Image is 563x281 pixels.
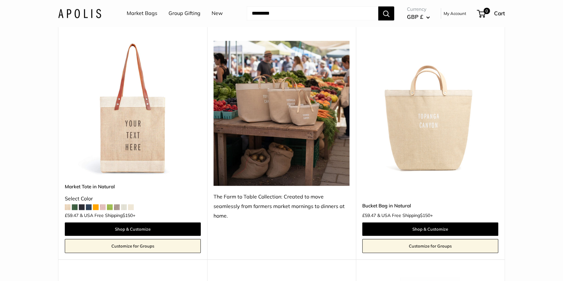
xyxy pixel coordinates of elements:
span: Cart [494,10,505,17]
button: Search [378,6,394,20]
img: Apolis [58,9,101,18]
a: Bucket Bag in Natural [362,202,498,209]
img: Bucket Bag in Natural [362,41,498,177]
span: Currency [407,5,430,14]
a: Customize for Groups [65,239,201,253]
span: & USA Free Shipping + [377,213,433,218]
img: The Farm to Table Collection: Created to move seamlessly from farmers market mornings to dinners ... [214,41,349,186]
span: $150 [123,213,133,218]
a: description_Make it yours with custom printed text.Market Tote in Natural [65,41,201,177]
span: $150 [420,213,430,218]
a: Bucket Bag in NaturalBucket Bag in Natural [362,41,498,177]
a: My Account [444,10,466,17]
span: 0 [484,8,490,14]
a: Shop & Customize [362,222,498,236]
div: The Farm to Table Collection: Created to move seamlessly from farmers market mornings to dinners ... [214,192,349,221]
a: Group Gifting [169,9,200,18]
a: Market Tote in Natural [65,183,201,190]
a: Customize for Groups [362,239,498,253]
span: £59.47 [65,213,79,218]
a: Market Bags [127,9,157,18]
span: & USA Free Shipping + [80,213,135,218]
input: Search... [247,6,378,20]
img: description_Make it yours with custom printed text. [65,41,201,177]
a: 0 Cart [477,8,505,18]
a: New [212,9,223,18]
div: Select Color [65,194,201,204]
span: GBP £ [407,13,423,20]
a: Shop & Customize [65,222,201,236]
span: £59.47 [362,213,376,218]
button: GBP £ [407,12,430,22]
